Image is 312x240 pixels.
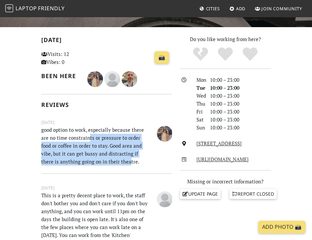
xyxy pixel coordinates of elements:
a: Update page [180,189,221,199]
span: Add [236,6,246,12]
div: Thu [192,100,206,108]
h2: [DATE] [41,36,172,46]
a: Add Photo 📸 [258,221,305,233]
span: James Lowsley Williams [104,75,121,81]
span: Join Community [261,6,302,12]
img: 1536-nicholas.jpg [121,71,137,87]
img: 4035-fatima.jpg [87,71,103,87]
img: blank-535327c66bd565773addf3077783bbfce4b00ec00e9fd257753287c682c7fa38.png [104,71,120,87]
a: 📸 [155,51,169,64]
div: Sat [192,116,206,123]
div: No [188,47,213,62]
small: [DATE] [37,119,176,126]
small: [DATE] [37,184,176,191]
h2: Reviews [41,101,172,108]
img: LaptopFriendly [5,4,13,12]
div: 10:00 – 23:00 [206,116,275,123]
p: Missing or incorrect information? [180,177,271,185]
div: Wed [192,92,206,100]
p: good option to work, especially because there are no time constraints or pressure to order food o... [37,126,153,166]
img: 4035-fatima.jpg [157,126,173,142]
div: 10:00 – 23:00 [206,84,275,92]
a: Report closed [229,189,277,199]
span: Cities [206,6,220,12]
div: Mon [192,76,206,84]
a: [STREET_ADDRESS] [196,140,242,147]
div: Tue [192,84,206,92]
a: Join Community [252,3,305,15]
div: Sun [192,123,206,131]
span: Friendly [38,5,64,12]
p: Visits: 12 Vibes: 0 [41,50,80,66]
a: Add [227,3,248,15]
div: 10:00 – 23:00 [206,108,275,116]
img: blank-535327c66bd565773addf3077783bbfce4b00ec00e9fd257753287c682c7fa38.png [157,191,173,207]
div: 10:00 – 23:00 [206,92,275,100]
a: [URL][DOMAIN_NAME] [196,156,249,163]
div: 10:00 – 23:00 [206,100,275,108]
p: Do you like working from here? [180,35,271,43]
div: Yes [213,47,238,62]
a: LaptopFriendly LaptopFriendly [5,3,65,15]
div: 10:00 – 23:00 [206,76,275,84]
div: 10:00 – 23:00 [206,123,275,131]
span: Anonymous [157,195,173,202]
span: Fátima González [87,75,104,81]
div: Fri [192,108,206,116]
span: Fátima González [157,130,173,136]
span: Nicholas Wright [121,75,137,81]
h2: Been here [41,72,80,79]
span: Laptop [16,5,37,12]
div: Definitely! [238,47,262,62]
a: Cities [197,3,223,15]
